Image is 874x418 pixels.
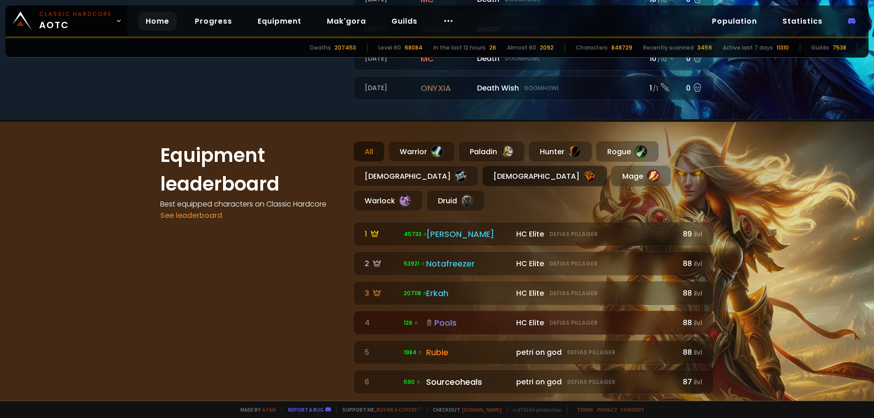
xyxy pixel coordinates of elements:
span: AOTC [39,10,112,32]
a: 5 1984 Rubie petri on godDefias Pillager88ilvl [353,340,714,364]
a: Statistics [775,12,830,30]
small: ilvl [694,348,702,357]
a: Privacy [597,406,617,413]
span: 53921 [404,260,426,268]
a: 3 207118 Erkah HC EliteDefias Pillager88ilvl [353,281,714,305]
div: In the last 12 hours [433,44,486,52]
a: Mak'gora [320,12,373,30]
a: Terms [577,406,594,413]
small: Defias Pillager [549,289,598,297]
div: 26 [489,44,496,52]
a: 2 53921 Notafreezer HC EliteDefias Pillager88ilvl [353,252,714,276]
div: 88 [679,347,702,358]
span: Support me, [336,406,422,413]
div: Mage [611,166,671,186]
div: 89 [679,228,702,240]
div: Pools [426,317,511,329]
div: Erkah [426,287,511,299]
div: Hunter [528,141,592,162]
div: petri on god [516,376,673,388]
div: 3459 [697,44,712,52]
a: See leaderboard [160,210,222,221]
a: [DOMAIN_NAME] [462,406,502,413]
div: 4 [365,317,398,328]
div: 2092 [540,44,554,52]
small: ilvl [694,378,702,387]
div: Rubie [426,346,511,358]
span: Checkout [427,406,502,413]
div: Almost 60 [507,44,536,52]
div: Characters [576,44,608,52]
a: 1 45733 [PERSON_NAME] HC EliteDefias Pillager89ilvl [353,222,714,246]
small: Defias Pillager [549,319,598,327]
div: 5 [365,347,398,358]
span: 590 [404,378,421,386]
small: Defias Pillager [567,378,615,386]
div: petri on god [516,347,673,358]
a: Equipment [250,12,309,30]
small: Classic Hardcore [39,10,112,18]
div: 848729 [611,44,632,52]
a: 6 590 Sourceoheals petri on godDefias Pillager87ilvl [353,370,714,394]
span: 207118 [404,289,427,297]
small: Defias Pillager [567,348,615,357]
div: [DEMOGRAPHIC_DATA] [482,166,607,186]
div: All [353,141,385,162]
div: Rogue [596,141,659,162]
small: ilvl [694,289,702,298]
a: Progress [188,12,239,30]
a: Home [138,12,177,30]
span: 45733 [404,230,428,238]
div: HC Elite [516,228,673,240]
small: Defias Pillager [549,260,598,268]
span: 126 [404,319,419,327]
div: [PERSON_NAME] [426,228,511,240]
div: HC Elite [516,258,673,269]
small: ilvl [694,260,702,268]
div: Sourceoheals [426,376,511,388]
div: Paladin [458,141,525,162]
div: Level 60 [378,44,401,52]
div: 87 [679,376,702,388]
a: Population [705,12,764,30]
a: a fan [262,406,276,413]
div: 207453 [335,44,356,52]
a: [DATE]onyxiaDeath WishDoomhowl1 /10 [353,76,714,100]
div: 11310 [777,44,789,52]
a: Report a bug [288,406,324,413]
span: 1984 [404,348,423,357]
h1: Equipment leaderboard [160,141,342,198]
div: Druid [427,190,485,211]
div: Active last 7 days [723,44,773,52]
div: 2 [365,258,398,269]
span: v. d752d5 - production [507,406,562,413]
a: [DATE]mcDeathDoomhowl10 /100 [353,46,714,71]
div: 88 [679,287,702,299]
div: HC Elite [516,317,673,328]
a: Classic HardcoreAOTC [5,5,127,36]
div: [DEMOGRAPHIC_DATA] [353,166,478,186]
a: Consent [620,406,645,413]
a: 4 126 Pools HC EliteDefias Pillager88ilvl [353,311,714,335]
a: Buy me a coffee [376,406,422,413]
div: 6 [365,376,398,388]
div: 3 [365,287,398,299]
span: Made by [235,406,276,413]
div: Warlock [353,190,423,211]
small: Defias Pillager [549,230,598,238]
h4: Best equipped characters on Classic Hardcore [160,198,342,210]
div: Warrior [388,141,455,162]
div: Notafreezer [426,257,511,270]
div: Guilds [811,44,829,52]
div: 88 [679,317,702,328]
div: Recently scanned [643,44,694,52]
div: 7538 [833,44,846,52]
div: 88 [679,258,702,269]
div: 68084 [405,44,422,52]
div: Deaths [310,44,331,52]
div: HC Elite [516,287,673,299]
a: Guilds [384,12,425,30]
div: 1 [365,228,398,240]
small: ilvl [694,319,702,327]
small: ilvl [694,230,702,239]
